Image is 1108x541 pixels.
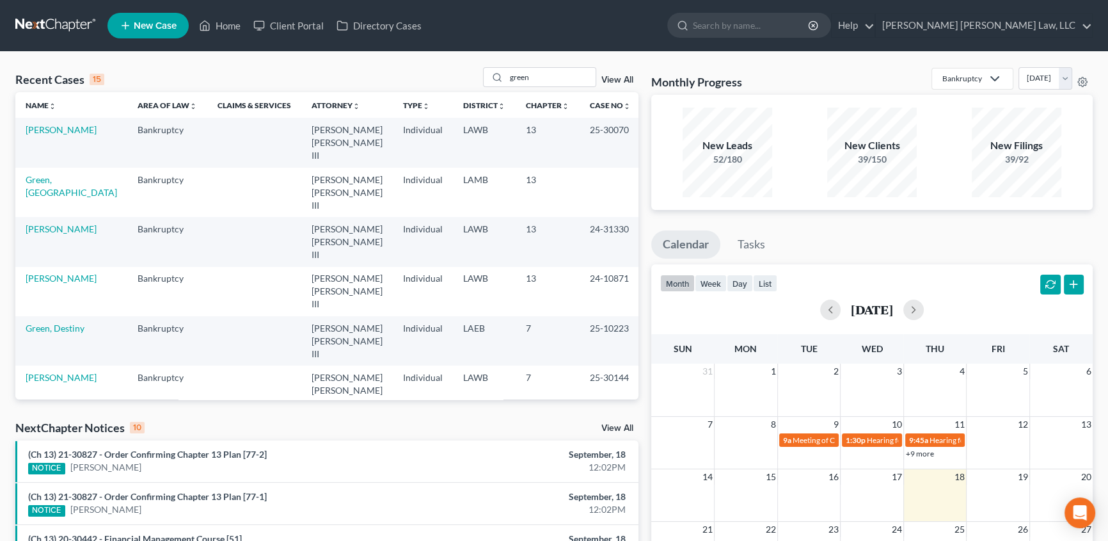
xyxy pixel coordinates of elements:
td: 7 [516,366,580,415]
td: LAWB [453,366,516,415]
a: [PERSON_NAME] [26,273,97,284]
button: week [695,275,727,292]
td: 25-30070 [580,118,641,167]
td: [PERSON_NAME] [PERSON_NAME] III [301,366,393,415]
span: 2 [832,364,840,379]
td: 25-10223 [580,316,641,366]
a: [PERSON_NAME] [26,372,97,383]
div: Recent Cases [15,72,104,87]
input: Search by name... [693,13,810,37]
td: LAMB [453,168,516,217]
td: LAWB [453,267,516,316]
a: [PERSON_NAME] [26,124,97,135]
h3: Monthly Progress [651,74,742,90]
button: list [753,275,777,292]
i: unfold_more [352,102,360,110]
td: Individual [393,217,453,266]
i: unfold_more [49,102,56,110]
span: 9a [783,435,791,445]
i: unfold_more [623,102,631,110]
td: [PERSON_NAME] [PERSON_NAME] III [301,168,393,217]
span: 6 [1085,364,1093,379]
span: Meeting of Creditors for [PERSON_NAME] [793,435,935,445]
span: 17 [890,469,903,485]
td: [PERSON_NAME] [PERSON_NAME] III [301,118,393,167]
span: Fri [992,343,1005,354]
a: Client Portal [247,14,330,37]
div: 12:02PM [435,461,626,474]
a: Attorneyunfold_more [312,101,360,110]
a: Tasks [726,230,777,259]
div: 12:02PM [435,503,626,516]
div: 15 [90,74,104,85]
td: 13 [516,217,580,266]
a: Area of Lawunfold_more [138,101,197,110]
h2: [DATE] [851,303,893,316]
span: 14 [701,469,714,485]
span: 27 [1080,522,1093,537]
td: Bankruptcy [127,168,207,217]
span: 5 [1022,364,1029,379]
span: 3 [896,364,903,379]
span: 8 [770,417,777,432]
span: 22 [764,522,777,537]
td: Bankruptcy [127,118,207,167]
span: 9 [832,417,840,432]
input: Search by name... [506,68,596,86]
span: 15 [764,469,777,485]
td: LAWB [453,217,516,266]
td: Bankruptcy [127,217,207,266]
a: [PERSON_NAME] [PERSON_NAME] Law, LLC [876,14,1092,37]
span: 9:45a [909,435,928,445]
td: LAEB [453,316,516,366]
td: 13 [516,267,580,316]
td: 25-30144 [580,366,641,415]
div: September, 18 [435,448,626,461]
span: 26 [1017,522,1029,537]
a: (Ch 13) 21-30827 - Order Confirming Chapter 13 Plan [77-1] [28,491,267,502]
td: Individual [393,316,453,366]
a: Nameunfold_more [26,101,56,110]
span: Thu [926,343,944,354]
div: New Filings [972,138,1061,153]
span: 23 [827,522,840,537]
td: 13 [516,168,580,217]
div: 39/92 [972,153,1061,166]
i: unfold_more [562,102,569,110]
a: View All [601,76,633,85]
span: 25 [953,522,966,537]
a: Chapterunfold_more [526,101,569,110]
button: day [727,275,753,292]
span: Tue [800,343,817,354]
td: Individual [393,366,453,415]
span: New Case [134,21,177,31]
div: September, 18 [435,490,626,503]
a: Case Nounfold_more [590,101,631,110]
a: Home [193,14,247,37]
td: [PERSON_NAME] [PERSON_NAME] III [301,217,393,266]
div: NOTICE [28,505,65,517]
a: Calendar [651,230,720,259]
td: 24-10871 [580,267,641,316]
div: Bankruptcy [942,73,982,84]
span: 13 [1080,417,1093,432]
td: LAWB [453,118,516,167]
span: 21 [701,522,714,537]
span: Mon [734,343,757,354]
a: Green, Destiny [26,323,84,334]
div: New Clients [827,138,917,153]
a: (Ch 13) 21-30827 - Order Confirming Chapter 13 Plan [77-2] [28,449,267,460]
span: 20 [1080,469,1093,485]
td: 7 [516,316,580,366]
a: Typeunfold_more [403,101,430,110]
td: Individual [393,168,453,217]
a: [PERSON_NAME] [70,503,141,516]
i: unfold_more [422,102,430,110]
i: unfold_more [189,102,197,110]
div: 10 [130,422,145,433]
a: Green, [GEOGRAPHIC_DATA] [26,174,117,198]
a: Help [832,14,875,37]
div: 39/150 [827,153,917,166]
td: Individual [393,267,453,316]
span: Sat [1053,343,1069,354]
